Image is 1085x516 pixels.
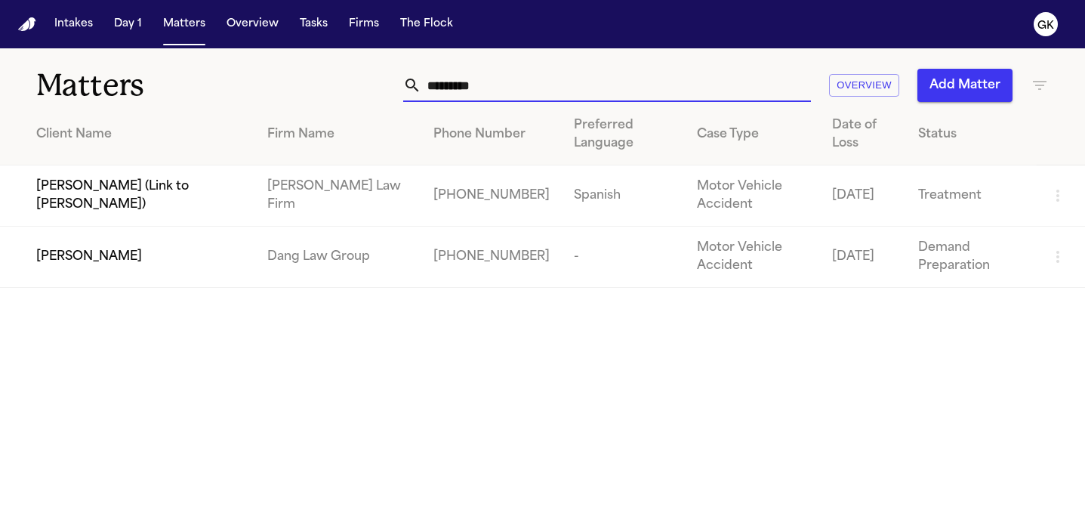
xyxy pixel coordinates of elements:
td: [PERSON_NAME] Law Firm [255,165,422,227]
span: [PERSON_NAME] (Link to [PERSON_NAME]) [36,178,243,214]
td: Spanish [562,165,685,227]
td: [DATE] [820,165,906,227]
div: Status [918,125,1025,144]
div: Phone Number [433,125,550,144]
button: Intakes [48,11,99,38]
button: The Flock [394,11,459,38]
td: - [562,227,685,288]
td: Treatment [906,165,1037,227]
td: [PHONE_NUMBER] [421,165,562,227]
a: Home [18,17,36,32]
h1: Matters [36,66,316,104]
td: [DATE] [820,227,906,288]
div: Firm Name [267,125,410,144]
button: Add Matter [917,69,1013,102]
td: Demand Preparation [906,227,1037,288]
td: Motor Vehicle Accident [685,227,820,288]
button: Firms [343,11,385,38]
img: Finch Logo [18,17,36,32]
div: Date of Loss [832,116,894,153]
div: Client Name [36,125,243,144]
div: Case Type [697,125,808,144]
td: [PHONE_NUMBER] [421,227,562,288]
button: Day 1 [108,11,148,38]
td: Motor Vehicle Accident [685,165,820,227]
button: Matters [157,11,211,38]
button: Overview [829,74,899,97]
div: Preferred Language [574,116,673,153]
button: Overview [220,11,285,38]
span: [PERSON_NAME] [36,248,142,266]
button: Tasks [294,11,334,38]
td: Dang Law Group [255,227,422,288]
